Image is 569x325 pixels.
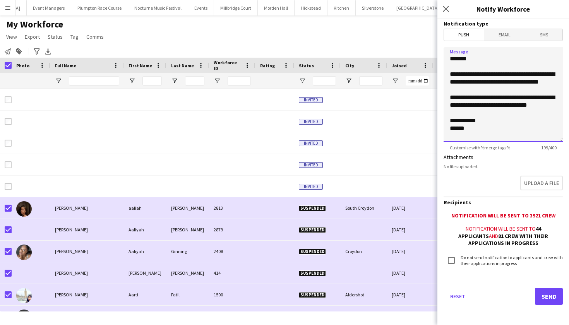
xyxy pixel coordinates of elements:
input: Row Selection is disabled for this row (unchecked) [5,183,12,190]
input: Full Name Filter Input [69,76,119,86]
div: [PERSON_NAME] [124,262,166,284]
span: Rating [260,63,275,68]
button: Silverstone [356,0,390,15]
label: Do not send notification to applicants and crew with their applications in progress [459,255,563,266]
div: Croydon [341,241,387,262]
span: Customise with [444,145,516,151]
div: Aaliyah [124,241,166,262]
button: Morden Hall [258,0,295,15]
button: Open Filter Menu [55,77,62,84]
div: 414 [209,262,255,284]
span: Export [25,33,40,40]
button: Open Filter Menu [214,77,221,84]
div: 2408 [209,241,255,262]
span: Suspended [299,270,326,276]
div: [PERSON_NAME] [166,197,209,219]
a: Export [22,32,43,42]
h3: Notify Workforce [437,4,569,14]
span: Invited [299,140,323,146]
span: [PERSON_NAME] [55,248,88,254]
a: Tag [67,32,82,42]
span: Invited [299,119,323,125]
input: Status Filter Input [313,76,336,86]
span: [PERSON_NAME] [55,205,88,211]
span: Status [48,33,63,40]
button: Send [535,288,563,305]
div: 2879 [209,219,255,240]
button: Upload a file [520,176,563,190]
button: Open Filter Menu [392,77,399,84]
input: Last Name Filter Input [185,76,204,86]
div: 1500 [209,284,255,305]
span: Push [444,29,484,41]
span: View [6,33,17,40]
h3: Recipients [444,199,563,206]
div: [DATE] [387,219,434,240]
span: First Name [129,63,152,68]
img: Aarun Sharma [16,310,32,325]
div: aaliah [124,197,166,219]
input: Row Selection is disabled for this row (unchecked) [5,96,12,103]
b: 44 applicants [458,225,541,239]
div: [DATE] [387,241,434,262]
img: Aaliyah Ginning [16,245,32,260]
span: Invited [299,162,323,168]
span: Status [299,63,314,68]
button: Plumpton Race Course [71,0,128,15]
div: No files uploaded. [444,164,563,169]
input: First Name Filter Input [142,76,162,86]
button: Events [188,0,214,15]
span: Invited [299,184,323,190]
span: [PERSON_NAME] [55,270,88,276]
input: Row Selection is disabled for this row (unchecked) [5,161,12,168]
input: Row Selection is disabled for this row (unchecked) [5,140,12,147]
span: Workforce ID [214,60,242,71]
div: Notification will be sent to and [444,225,563,246]
input: Workforce ID Filter Input [228,76,251,86]
button: Open Filter Menu [171,77,178,84]
input: City Filter Input [359,76,382,86]
div: 2813 [209,197,255,219]
app-action-btn: Notify workforce [3,47,12,56]
div: [DATE] [387,197,434,219]
span: Suspended [299,292,326,298]
span: City [345,63,354,68]
div: South Croydon [341,197,387,219]
div: Patil [166,284,209,305]
h3: Notification type [444,20,563,27]
button: Nocturne Music Festival [128,0,188,15]
span: Tag [70,33,79,40]
a: Comms [83,32,107,42]
input: Row Selection is disabled for this row (unchecked) [5,118,12,125]
button: Millbridge Court [214,0,258,15]
button: Kitchen [327,0,356,15]
app-action-btn: Export XLSX [43,47,53,56]
div: [PERSON_NAME] [166,219,209,240]
span: Joined [392,63,407,68]
span: Suspended [299,249,326,255]
div: [DATE] [387,262,434,284]
div: Aarti [124,284,166,305]
span: Invited [299,97,323,103]
span: Suspended [299,205,326,211]
a: %merge tags% [480,145,510,151]
span: [PERSON_NAME] [55,292,88,298]
span: [PERSON_NAME] [55,227,88,233]
span: Comms [86,33,104,40]
span: My Workforce [6,19,63,30]
span: Full Name [55,63,76,68]
span: Suspended [299,227,326,233]
app-action-btn: Advanced filters [32,47,41,56]
div: Aaliyah [124,219,166,240]
button: Reset [444,288,471,305]
div: Notification will be sent to 3921 crew [444,212,563,219]
span: SMS [525,29,562,41]
input: Joined Filter Input [406,76,429,86]
img: Aarti Patil [16,288,32,303]
span: Last Name [171,63,194,68]
button: Hickstead [295,0,327,15]
button: Event Managers [27,0,71,15]
a: Status [45,32,66,42]
div: [PERSON_NAME] [166,262,209,284]
img: aaliah beckford-cordier [16,201,32,217]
